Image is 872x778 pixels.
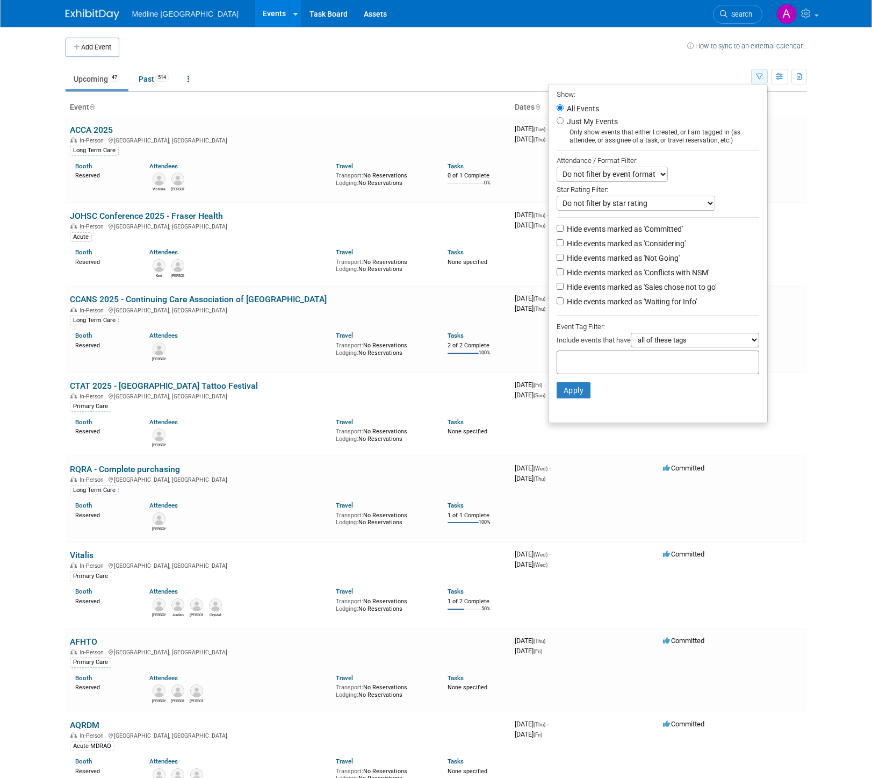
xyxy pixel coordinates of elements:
[190,598,203,611] img: Cathy Wojtas
[547,125,549,133] span: -
[557,382,591,398] button: Apply
[70,135,506,144] div: [GEOGRAPHIC_DATA], [GEOGRAPHIC_DATA]
[153,684,165,697] img: Rob Charlton
[336,349,358,356] span: Lodging:
[515,720,549,728] span: [DATE]
[663,464,704,472] span: Committed
[484,180,491,195] td: 0%
[565,238,686,249] label: Hide events marked as 'Considering'
[70,137,77,142] img: In-Person Event
[336,502,353,509] a: Travel
[336,605,358,612] span: Lodging:
[534,392,545,398] span: (Sun)
[190,611,203,618] div: Cathy Wojtas
[515,304,545,312] span: [DATE]
[557,333,759,351] div: Include events that have
[75,588,92,595] a: Booth
[663,720,704,728] span: Committed
[171,611,184,618] div: Jordan Fretz
[80,307,107,314] span: In-Person
[75,674,92,682] a: Booth
[565,224,683,234] label: Hide events marked as 'Committed'
[75,510,134,519] div: Reserved
[80,649,107,656] span: In-Person
[534,306,545,312] span: (Thu)
[75,256,134,266] div: Reserved
[565,253,680,263] label: Hide events marked as 'Not Going'
[152,441,165,448] div: Amanda Cameron
[70,741,114,751] div: Acute MDRAO
[66,9,119,20] img: ExhibitDay
[70,637,97,647] a: AFHTO
[171,684,184,697] img: Jim Campbell
[153,259,165,272] img: Keri Kennett
[336,170,431,187] div: No Reservations No Reservations
[336,418,353,426] a: Travel
[479,519,491,534] td: 100%
[565,267,709,278] label: Hide events marked as 'Conflicts with NSM'
[557,154,759,167] div: Attendance / Format Filter:
[70,561,506,569] div: [GEOGRAPHIC_DATA], [GEOGRAPHIC_DATA]
[80,393,107,400] span: In-Person
[70,232,92,242] div: Acute
[75,502,92,509] a: Booth
[80,137,107,144] span: In-Person
[171,185,184,192] div: Corey Anderson
[152,272,165,279] div: Keri Kennett
[149,502,178,509] a: Attendees
[171,173,184,185] img: Corey Anderson
[557,182,759,196] div: Star Rating Filter:
[70,562,77,568] img: In-Person Event
[448,162,464,170] a: Tasks
[336,256,431,273] div: No Reservations No Reservations
[149,758,178,765] a: Attendees
[75,682,134,691] div: Reserved
[448,342,506,349] div: 2 of 2 Complete
[534,296,545,302] span: (Thu)
[70,381,258,391] a: CTAT 2025 - [GEOGRAPHIC_DATA] Tattoo Festival
[565,116,618,127] label: Just My Events
[479,350,491,365] td: 100%
[153,512,165,525] img: Sylvain Laframboise
[336,596,431,612] div: No Reservations No Reservations
[152,185,165,192] div: Victoria McLaren
[70,649,77,654] img: In-Person Event
[448,418,464,426] a: Tasks
[75,332,92,339] a: Booth
[70,572,111,581] div: Primary Care
[534,466,547,472] span: (Wed)
[152,697,165,704] div: Rob Charlton
[565,105,599,112] label: All Events
[534,126,545,132] span: (Tue)
[557,320,759,333] div: Event Tag Filter:
[336,588,353,595] a: Travel
[481,606,491,620] td: 50%
[70,391,506,400] div: [GEOGRAPHIC_DATA], [GEOGRAPHIC_DATA]
[70,550,93,560] a: Vitalis
[70,305,506,314] div: [GEOGRAPHIC_DATA], [GEOGRAPHIC_DATA]
[75,758,92,765] a: Booth
[549,550,551,558] span: -
[80,562,107,569] span: In-Person
[727,10,752,18] span: Search
[515,125,549,133] span: [DATE]
[171,598,184,611] img: Jordan Fretz
[70,476,77,482] img: In-Person Event
[515,381,545,389] span: [DATE]
[336,180,358,187] span: Lodging:
[336,682,431,698] div: No Reservations No Reservations
[336,248,353,256] a: Travel
[75,596,134,605] div: Reserved
[70,125,113,135] a: ACCA 2025
[70,647,506,656] div: [GEOGRAPHIC_DATA], [GEOGRAPHIC_DATA]
[75,766,134,775] div: Reserved
[515,647,542,655] span: [DATE]
[336,684,363,691] span: Transport:
[336,172,363,179] span: Transport:
[549,464,551,472] span: -
[190,684,203,697] img: Thomas Cramarossa
[336,758,353,765] a: Travel
[70,731,506,739] div: [GEOGRAPHIC_DATA], [GEOGRAPHIC_DATA]
[448,512,506,519] div: 1 of 1 Complete
[336,428,363,435] span: Transport:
